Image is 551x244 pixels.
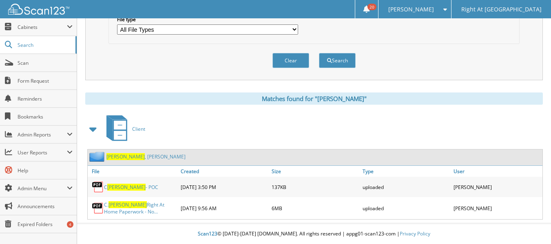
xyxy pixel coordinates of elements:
span: [PERSON_NAME] [108,201,147,208]
span: Reminders [18,95,73,102]
span: Scan [18,59,73,66]
a: Created [179,166,270,177]
span: [PERSON_NAME] [388,7,434,12]
a: [PERSON_NAME], [PERSON_NAME] [106,153,186,160]
div: uploaded [361,179,451,195]
span: Cabinets [18,24,67,31]
span: Scan123 [198,230,217,237]
span: Expired Folders [18,221,73,228]
a: Type [361,166,451,177]
span: Right At [GEOGRAPHIC_DATA] [461,7,542,12]
span: Announcements [18,203,73,210]
a: Size [270,166,361,177]
span: Help [18,167,73,174]
span: Form Request [18,77,73,84]
div: 137KB [270,179,361,195]
div: [DATE] 3:50 PM [179,179,270,195]
button: Clear [272,53,309,68]
button: Search [319,53,356,68]
iframe: Chat Widget [510,205,551,244]
div: © [DATE]-[DATE] [DOMAIN_NAME]. All rights reserved | appg01-scan123-com | [77,224,551,244]
div: uploaded [361,199,451,217]
span: 20 [367,4,376,10]
img: PDF.png [92,202,104,214]
div: [PERSON_NAME] [451,199,542,217]
span: Client [132,125,145,132]
a: C.[PERSON_NAME]Right At Home Paperwork - No... [104,201,177,215]
span: [PERSON_NAME] [106,153,145,160]
div: Matches found for "[PERSON_NAME]" [85,92,543,105]
span: [PERSON_NAME] [107,184,146,191]
div: 6MB [270,199,361,217]
span: Admin Menu [18,185,67,192]
span: Search [18,42,71,48]
div: [DATE] 9:56 AM [179,199,270,217]
span: User Reports [18,149,67,156]
div: [PERSON_NAME] [451,179,542,195]
a: User [451,166,542,177]
label: File type [117,16,298,23]
img: PDF.png [92,181,104,193]
a: File [88,166,179,177]
div: 4 [67,221,73,228]
span: Admin Reports [18,131,67,138]
a: Privacy Policy [400,230,430,237]
a: Client [102,113,145,145]
img: scan123-logo-white.svg [8,4,69,15]
a: C[PERSON_NAME]- POC [104,184,158,191]
img: folder2.png [89,152,106,162]
span: Bookmarks [18,113,73,120]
